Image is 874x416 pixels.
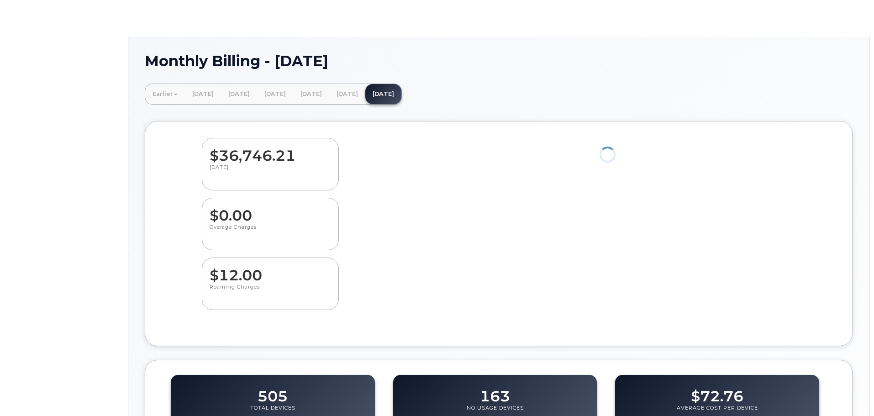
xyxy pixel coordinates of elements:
dd: $36,746.21 [210,138,331,164]
h1: Monthly Billing - [DATE] [145,53,853,69]
p: Overage Charges [210,224,331,240]
dd: $72.76 [691,379,743,405]
a: [DATE] [293,84,329,104]
a: Earlier [145,84,185,104]
a: [DATE] [365,84,401,104]
a: [DATE] [329,84,365,104]
dd: 505 [258,379,288,405]
p: [DATE] [210,164,331,180]
a: [DATE] [221,84,257,104]
dd: 163 [480,379,510,405]
a: [DATE] [185,84,221,104]
dd: $12.00 [210,258,331,284]
p: Roaming Charges [210,284,331,300]
a: [DATE] [257,84,293,104]
dd: $0.00 [210,198,331,224]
